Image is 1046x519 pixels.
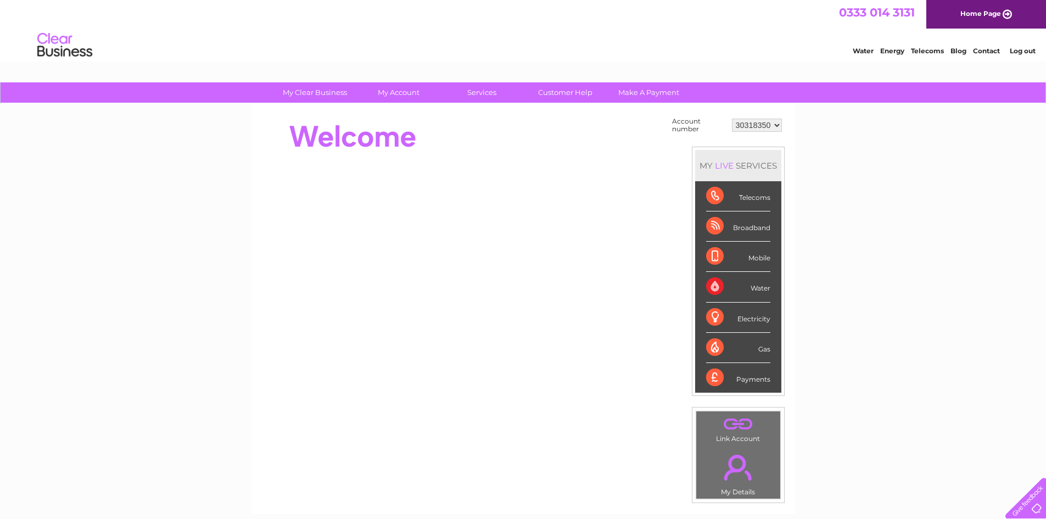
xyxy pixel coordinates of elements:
[706,211,770,242] div: Broadband
[699,414,777,433] a: .
[669,115,729,136] td: Account number
[1010,47,1036,55] a: Log out
[911,47,944,55] a: Telecoms
[853,47,874,55] a: Water
[699,448,777,487] a: .
[706,303,770,333] div: Electricity
[437,82,527,103] a: Services
[603,82,694,103] a: Make A Payment
[950,47,966,55] a: Blog
[353,82,444,103] a: My Account
[706,181,770,211] div: Telecoms
[706,363,770,393] div: Payments
[706,272,770,302] div: Water
[696,445,781,499] td: My Details
[713,160,736,171] div: LIVE
[839,5,915,19] a: 0333 014 3131
[37,29,93,62] img: logo.png
[520,82,611,103] a: Customer Help
[706,242,770,272] div: Mobile
[270,82,360,103] a: My Clear Business
[696,411,781,445] td: Link Account
[264,6,783,53] div: Clear Business is a trading name of Verastar Limited (registered in [GEOGRAPHIC_DATA] No. 3667643...
[695,150,781,181] div: MY SERVICES
[880,47,904,55] a: Energy
[973,47,1000,55] a: Contact
[706,333,770,363] div: Gas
